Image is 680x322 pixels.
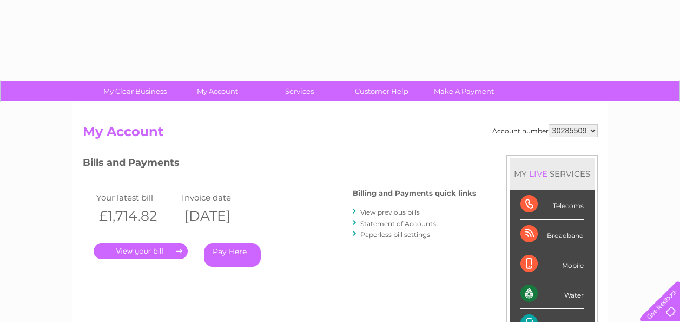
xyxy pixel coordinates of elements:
th: £1,714.82 [94,205,180,227]
div: LIVE [527,169,550,179]
a: My Account [173,81,262,101]
th: [DATE] [179,205,265,227]
div: Broadband [520,220,584,249]
a: . [94,243,188,259]
a: Customer Help [337,81,426,101]
div: Telecoms [520,190,584,220]
a: Pay Here [204,243,261,267]
a: My Clear Business [90,81,180,101]
div: Mobile [520,249,584,279]
td: Your latest bill [94,190,180,205]
h2: My Account [83,124,598,145]
a: Paperless bill settings [360,230,430,239]
a: Statement of Accounts [360,220,436,228]
a: Make A Payment [419,81,509,101]
h3: Bills and Payments [83,155,476,174]
div: MY SERVICES [510,158,595,189]
div: Account number [492,124,598,137]
a: View previous bills [360,208,420,216]
div: Water [520,279,584,309]
a: Services [255,81,344,101]
h4: Billing and Payments quick links [353,189,476,197]
td: Invoice date [179,190,265,205]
